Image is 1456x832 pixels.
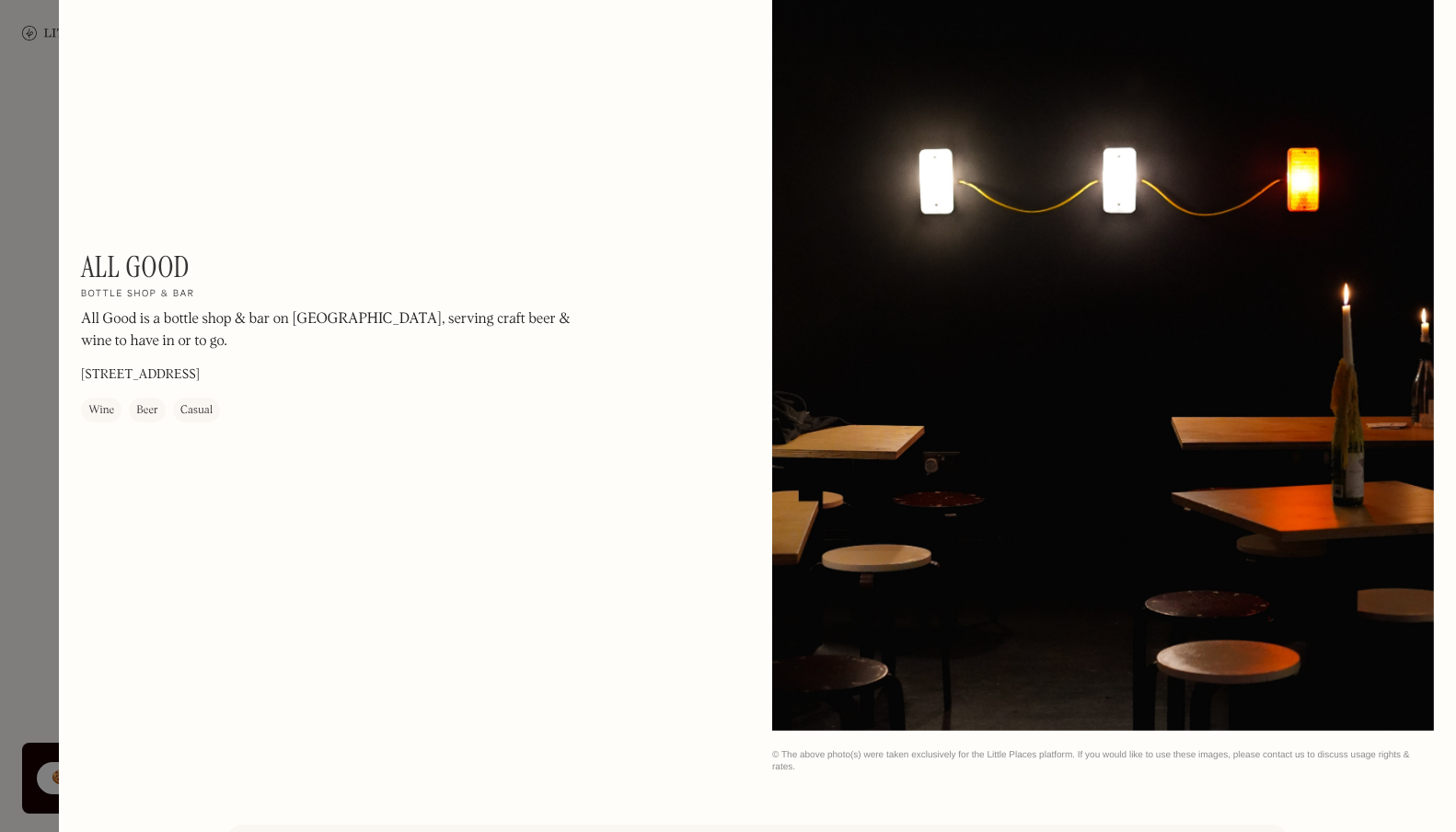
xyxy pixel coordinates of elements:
p: All Good is a bottle shop & bar on [GEOGRAPHIC_DATA], serving craft beer & wine to have in or to go. [81,309,578,353]
div: © The above photo(s) were taken exclusively for the Little Places platform. If you would like to ... [772,749,1434,773]
div: Beer [136,402,158,421]
div: Casual [180,402,213,421]
h2: Bottle shop & bar [81,289,195,302]
div: Wine [88,402,114,421]
h1: All Good [81,249,190,284]
p: [STREET_ADDRESS] [81,366,200,386]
